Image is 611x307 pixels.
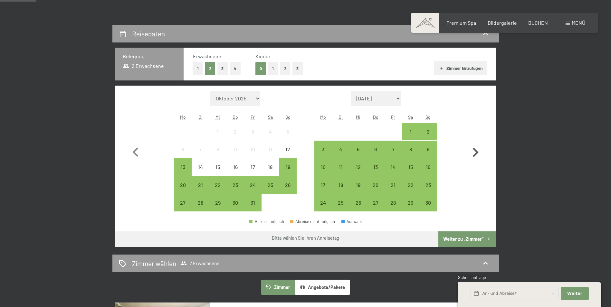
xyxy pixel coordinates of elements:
div: Anreise möglich [332,194,349,211]
div: Anreise möglich [367,158,384,176]
div: Anreise möglich [174,194,192,211]
div: Anreise möglich [349,141,367,158]
div: 27 [175,200,191,216]
abbr: Mittwoch [356,114,360,120]
abbr: Donnerstag [373,114,378,120]
div: Thu Oct 09 2025 [227,141,244,158]
div: Sat Oct 04 2025 [262,123,279,140]
div: 17 [245,164,261,181]
div: 23 [420,182,436,199]
div: Anreise möglich [262,176,279,193]
div: Mon Oct 06 2025 [174,141,192,158]
div: Auswahl [341,219,362,224]
div: Bitte wählen Sie Ihren Anreisetag [272,235,339,241]
div: Sat Oct 11 2025 [262,141,279,158]
div: Anreise möglich [367,141,384,158]
div: 6 [175,147,191,163]
div: 3 [315,147,331,163]
div: 6 [368,147,384,163]
div: Anreise möglich [174,176,192,193]
abbr: Samstag [268,114,273,120]
div: Anreise möglich [227,176,244,193]
div: Tue Oct 07 2025 [192,141,209,158]
div: Anreise nicht möglich [209,123,226,140]
div: Fri Oct 24 2025 [244,176,262,193]
div: Anreise möglich [209,176,226,193]
div: 21 [385,182,401,199]
abbr: Sonntag [425,114,431,120]
button: Nächster Monat [466,91,485,212]
button: 4 [230,62,241,75]
div: Anreise möglich [174,158,192,176]
abbr: Dienstag [198,114,203,120]
div: 30 [227,200,243,216]
div: 9 [227,147,243,163]
div: 20 [175,182,191,199]
div: Anreise möglich [244,194,262,211]
div: 7 [385,147,401,163]
div: 2 [227,129,243,145]
span: Schnellanfrage [458,275,486,280]
div: Fri Oct 17 2025 [244,158,262,176]
div: Fri Nov 14 2025 [384,158,402,176]
div: 3 [245,129,261,145]
div: 23 [227,182,243,199]
div: Sun Nov 23 2025 [419,176,437,193]
div: 26 [280,182,296,199]
div: Anreise möglich [384,176,402,193]
span: Premium Spa [446,20,476,26]
div: Anreise möglich [249,219,284,224]
span: Menü [572,20,585,26]
div: Tue Nov 04 2025 [332,141,349,158]
div: 31 [245,200,261,216]
div: Anreise möglich [332,158,349,176]
div: Sun Oct 26 2025 [279,176,296,193]
div: 16 [227,164,243,181]
button: 1 [193,62,203,75]
span: 2 Erwachsene [180,260,219,266]
div: 16 [420,164,436,181]
div: Thu Nov 13 2025 [367,158,384,176]
div: Wed Oct 01 2025 [209,123,226,140]
button: Weiter [561,287,588,300]
div: 10 [315,164,331,181]
abbr: Samstag [408,114,413,120]
div: 15 [210,164,226,181]
h3: Belegung [123,53,176,60]
div: Tue Nov 11 2025 [332,158,349,176]
div: Wed Oct 08 2025 [209,141,226,158]
div: Mon Nov 10 2025 [314,158,332,176]
div: 12 [350,164,366,181]
div: 11 [333,164,349,181]
span: 2 Erwachsene [123,62,164,70]
div: Anreise möglich [332,141,349,158]
div: Anreise möglich [314,141,332,158]
div: Thu Nov 27 2025 [367,194,384,211]
div: Anreise möglich [349,158,367,176]
span: Bildergalerie [488,20,517,26]
div: 18 [262,164,278,181]
div: Anreise möglich [244,176,262,193]
abbr: Montag [180,114,186,120]
button: 2 [280,62,291,75]
button: 2 [205,62,215,75]
div: Anreise nicht möglich [262,158,279,176]
div: Mon Oct 13 2025 [174,158,192,176]
div: Anreise möglich [314,158,332,176]
div: Wed Nov 19 2025 [349,176,367,193]
div: Anreise möglich [402,158,419,176]
div: Sat Nov 15 2025 [402,158,419,176]
div: Wed Oct 15 2025 [209,158,226,176]
abbr: Freitag [251,114,255,120]
div: Wed Oct 29 2025 [209,194,226,211]
div: Wed Nov 05 2025 [349,141,367,158]
div: 19 [280,164,296,181]
div: Anreise möglich [314,194,332,211]
div: 29 [403,200,419,216]
button: Angebote/Pakete [295,280,350,294]
div: 5 [350,147,366,163]
div: Anreise möglich [384,141,402,158]
div: Fri Oct 31 2025 [244,194,262,211]
div: 15 [403,164,419,181]
div: Mon Nov 24 2025 [314,194,332,211]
